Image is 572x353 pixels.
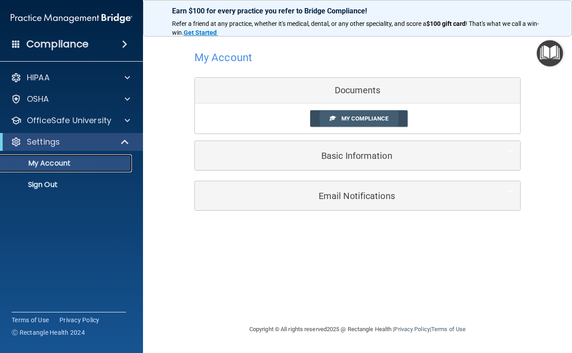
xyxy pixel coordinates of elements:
[27,94,49,104] p: OSHA
[59,316,100,324] a: Privacy Policy
[26,38,88,50] h4: Compliance
[11,94,130,104] a: OSHA
[202,186,513,206] a: Email Notifications
[27,72,50,83] p: HIPAA
[27,115,111,126] p: OfficeSafe University
[184,29,217,36] strong: Get Started
[12,316,49,324] a: Terms of Use
[202,151,486,161] h5: Basic Information
[202,191,486,201] h5: Email Notifications
[184,29,218,36] a: Get Started
[11,115,130,126] a: OfficeSafe University
[172,7,543,15] p: Earn $100 for every practice you refer to Bridge Compliance!
[27,137,60,147] p: Settings
[394,326,429,332] a: Privacy Policy
[431,326,466,332] a: Terms of Use
[6,180,128,189] p: Sign Out
[11,9,132,27] img: PMB logo
[194,315,521,344] div: Copyright © All rights reserved 2025 @ Rectangle Health | |
[426,20,466,27] strong: $100 gift card
[202,145,513,166] a: Basic Information
[6,159,128,168] p: My Account
[11,137,130,147] a: Settings
[11,72,130,83] a: HIPAA
[341,115,388,122] span: My Compliance
[195,78,520,104] div: Documents
[537,40,563,66] button: Open Resource Center
[172,20,539,36] span: ! That's what we call a win-win.
[172,20,426,27] span: Refer a friend at any practice, whether it's medical, dental, or any other speciality, and score a
[12,328,85,337] span: Ⓒ Rectangle Health 2024
[194,52,252,63] h4: My Account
